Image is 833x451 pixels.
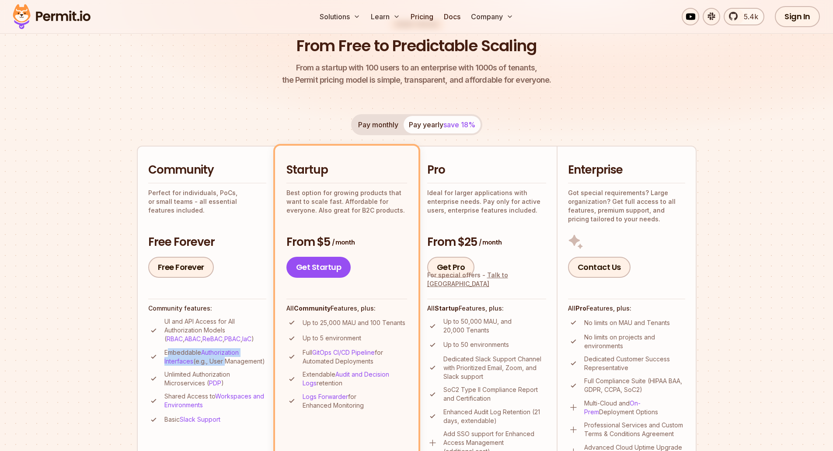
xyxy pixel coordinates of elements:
span: / month [332,238,355,247]
p: Dedicated Slack Support Channel with Prioritized Email, Zoom, and Slack support [443,355,546,381]
a: Authorization Interfaces [164,349,239,365]
p: Perfect for individuals, PoCs, or small teams - all essential features included. [148,189,266,215]
p: Up to 50,000 MAU, and 20,000 Tenants [443,317,546,335]
p: Multi-Cloud and Deployment Options [584,399,685,416]
a: PDP [209,379,221,387]
a: Docs [440,8,464,25]
p: Up to 5 environment [303,334,361,343]
p: Shared Access to [164,392,266,409]
p: Enhanced Audit Log Retention (21 days, extendable) [443,408,546,425]
p: UI and API Access for All Authorization Models ( , , , , ) [164,317,266,343]
span: From a startup with 100 users to an enterprise with 1000s of tenants, [282,62,551,74]
span: 5.4k [739,11,758,22]
a: Contact Us [568,257,631,278]
h4: All Features, plus: [568,304,685,313]
a: Pricing [407,8,437,25]
a: 5.4k [724,8,764,25]
p: Dedicated Customer Success Representative [584,355,685,372]
a: Sign In [775,6,820,27]
a: Free Forever [148,257,214,278]
strong: Pro [575,304,586,312]
h3: From $25 [427,234,546,250]
div: For special offers - [427,271,546,288]
p: Got special requirements? Large organization? Get full access to all features, premium support, a... [568,189,685,224]
p: Full for Automated Deployments [303,348,407,366]
p: Unlimited Authorization Microservices ( ) [164,370,266,388]
p: Ideal for larger applications with enterprise needs. Pay only for active users, enterprise featur... [427,189,546,215]
img: Permit logo [9,2,94,31]
p: Professional Services and Custom Terms & Conditions Agreement [584,421,685,438]
p: No limits on MAU and Tenants [584,318,670,327]
button: Solutions [316,8,364,25]
a: ABAC [185,335,201,343]
a: Audit and Decision Logs [303,371,389,387]
h2: Pro [427,162,546,178]
p: Full Compliance Suite (HIPAA BAA, GDPR, CCPA, SoC2) [584,377,685,394]
a: Slack Support [180,416,220,423]
p: Basic [164,415,220,424]
p: for Enhanced Monitoring [303,392,407,410]
p: SoC2 Type II Compliance Report and Certification [443,385,546,403]
h3: Free Forever [148,234,266,250]
a: On-Prem [584,399,641,416]
button: Company [467,8,517,25]
p: Embeddable (e.g., User Management) [164,348,266,366]
a: GitOps CI/CD Pipeline [312,349,375,356]
span: / month [479,238,502,247]
p: the Permit pricing model is simple, transparent, and affordable for everyone. [282,62,551,86]
h3: From $5 [286,234,407,250]
a: RBAC [167,335,183,343]
strong: Startup [435,304,459,312]
p: Up to 25,000 MAU and 100 Tenants [303,318,405,327]
h4: All Features, plus: [286,304,407,313]
h4: Community features: [148,304,266,313]
a: Get Startup [286,257,351,278]
h2: Enterprise [568,162,685,178]
button: Learn [367,8,404,25]
p: Best option for growing products that want to scale fast. Affordable for everyone. Also great for... [286,189,407,215]
a: PBAC [224,335,240,343]
p: Up to 50 environments [443,340,509,349]
h1: From Free to Predictable Scaling [296,35,537,57]
a: Get Pro [427,257,475,278]
p: Extendable retention [303,370,407,388]
a: ReBAC [202,335,223,343]
p: No limits on projects and environments [584,333,685,350]
a: IaC [242,335,251,343]
a: Logs Forwarder [303,393,348,400]
button: Pay monthly [353,116,404,133]
h2: Community [148,162,266,178]
strong: Community [294,304,331,312]
h4: All Features, plus: [427,304,546,313]
h2: Startup [286,162,407,178]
